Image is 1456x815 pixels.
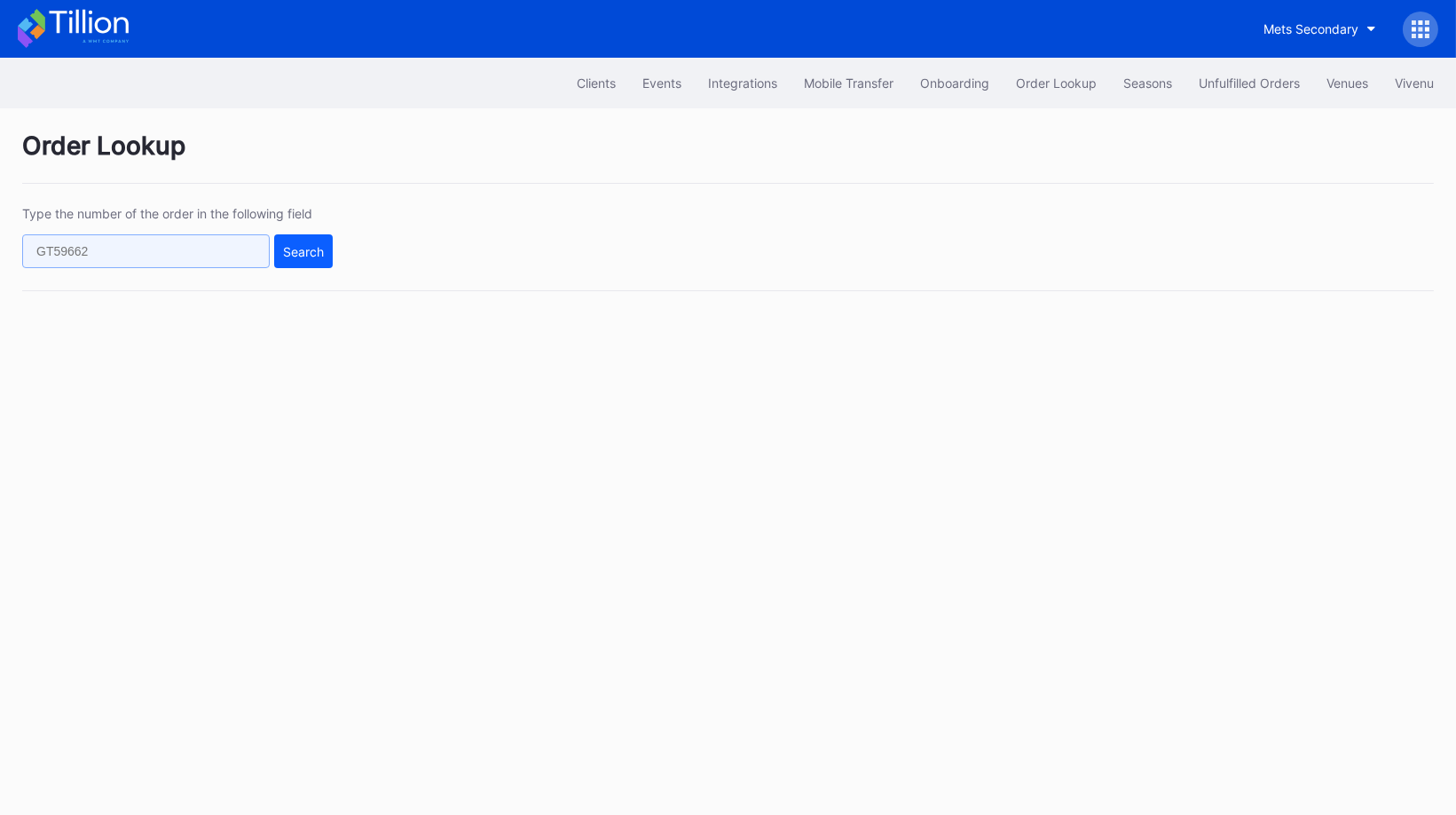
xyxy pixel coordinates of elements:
[563,67,629,99] button: Clients
[1003,67,1110,99] button: Order Lookup
[1263,21,1358,36] div: Mets Secondary
[1110,67,1185,99] button: Seasons
[791,67,907,99] button: Mobile Transfer
[642,75,681,91] div: Events
[22,206,333,221] div: Type the number of the order in the following field
[629,67,695,99] button: Events
[1016,75,1097,91] div: Order Lookup
[804,75,893,91] div: Mobile Transfer
[920,75,989,91] div: Onboarding
[1326,75,1368,91] div: Venues
[1250,12,1389,45] button: Mets Secondary
[274,234,333,268] button: Search
[1381,67,1447,99] button: Vivenu
[22,131,1434,184] div: Order Lookup
[1199,75,1300,91] div: Unfulfilled Orders
[695,67,791,99] button: Integrations
[1123,75,1172,91] div: Seasons
[708,75,777,91] div: Integrations
[1313,67,1381,99] button: Venues
[577,75,616,91] div: Clients
[907,67,1003,99] button: Onboarding
[1395,75,1434,91] div: Vivenu
[22,234,270,268] input: GT59662
[1185,67,1313,99] button: Unfulfilled Orders
[283,244,324,259] div: Search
